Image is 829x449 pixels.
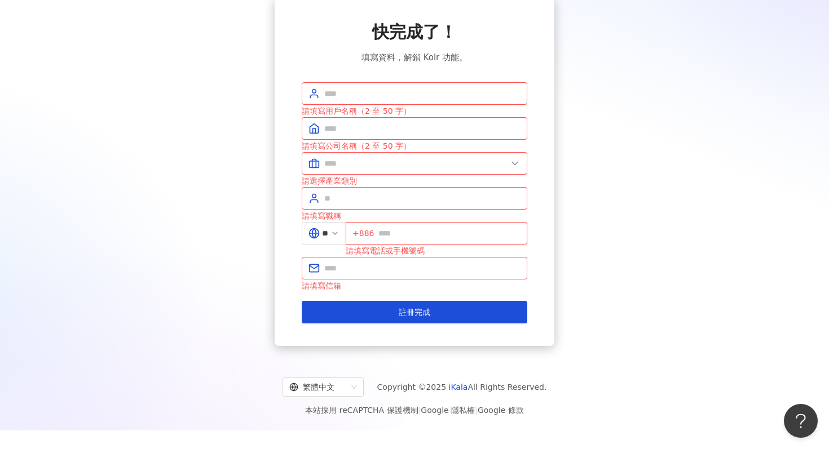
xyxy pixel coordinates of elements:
[346,244,527,257] div: 請填寫電話或手機號碼
[302,105,527,117] div: 請填寫用戶名稱（2 至 50 字）
[372,20,457,44] span: 快完成了！
[475,406,478,415] span: |
[377,380,547,394] span: Copyright © 2025 All Rights Reserved.
[302,301,527,323] button: 註冊完成
[305,403,523,417] span: 本站採用 reCAPTCHA 保護機制
[302,279,527,292] div: 請填寫信箱
[289,378,347,396] div: 繁體中文
[449,383,468,392] a: iKala
[302,210,527,222] div: 請填寫職稱
[361,51,468,64] span: 填寫資料，解鎖 Kolr 功能。
[784,404,818,438] iframe: Help Scout Beacon - Open
[352,227,374,239] span: +886
[302,175,527,187] div: 請選擇產業類別
[302,140,527,152] div: 請填寫公司名稱（2 至 50 字）
[478,406,524,415] a: Google 條款
[418,406,421,415] span: |
[421,406,475,415] a: Google 隱私權
[399,308,430,317] span: 註冊完成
